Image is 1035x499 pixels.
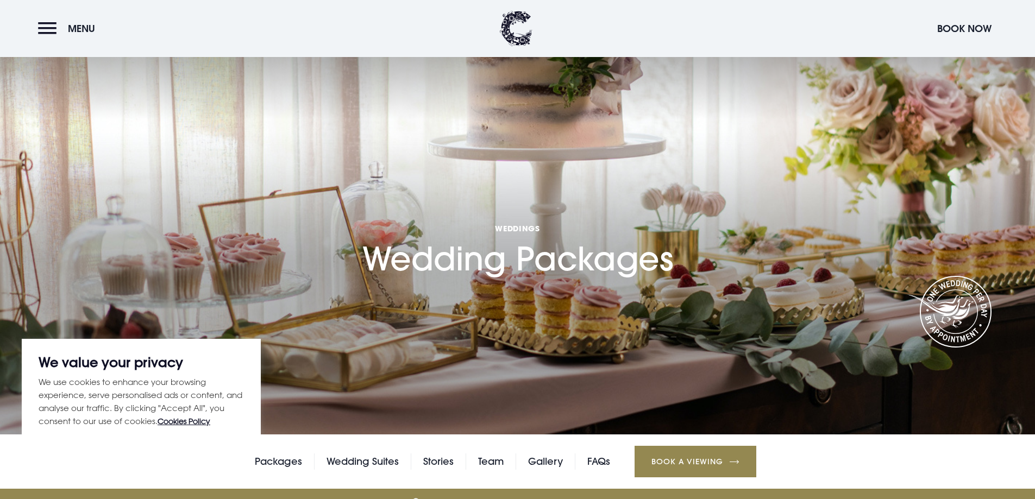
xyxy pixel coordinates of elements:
[255,453,302,470] a: Packages
[500,11,532,46] img: Clandeboye Lodge
[587,453,610,470] a: FAQs
[362,162,673,278] h1: Wedding Packages
[158,416,210,426] a: Cookies Policy
[22,339,261,477] div: We value your privacy
[327,453,399,470] a: Wedding Suites
[423,453,454,470] a: Stories
[38,17,101,40] button: Menu
[635,446,756,477] a: Book a Viewing
[528,453,563,470] a: Gallery
[39,375,244,428] p: We use cookies to enhance your browsing experience, serve personalised ads or content, and analys...
[39,356,244,369] p: We value your privacy
[68,22,95,35] span: Menu
[478,453,504,470] a: Team
[932,17,997,40] button: Book Now
[362,223,673,233] span: Weddings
